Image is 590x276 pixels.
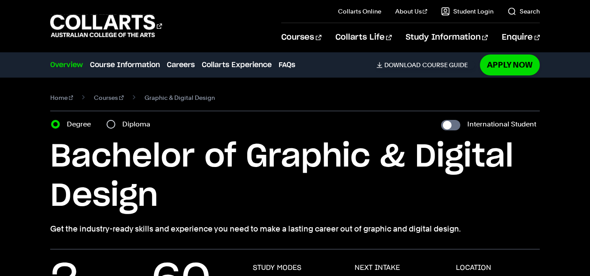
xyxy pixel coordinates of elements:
[338,7,381,16] a: Collarts Online
[90,60,160,70] a: Course Information
[50,223,540,235] p: Get the industry-ready skills and experience you need to make a lasting career out of graphic and...
[335,23,392,52] a: Collarts Life
[441,7,493,16] a: Student Login
[281,23,321,52] a: Courses
[406,23,488,52] a: Study Information
[94,92,124,104] a: Courses
[122,118,155,130] label: Diploma
[253,263,301,272] h3: STUDY MODES
[50,14,162,38] div: Go to homepage
[395,7,428,16] a: About Us
[50,137,540,216] h1: Bachelor of Graphic & Digital Design
[202,60,272,70] a: Collarts Experience
[50,60,83,70] a: Overview
[67,118,96,130] label: Degree
[279,60,295,70] a: FAQs
[355,263,400,272] h3: NEXT INTAKE
[502,23,540,52] a: Enquire
[456,263,491,272] h3: LOCATION
[145,92,215,104] span: Graphic & Digital Design
[167,60,195,70] a: Careers
[50,92,73,104] a: Home
[467,118,536,130] label: International Student
[376,61,475,69] a: DownloadCourse Guide
[480,55,540,75] a: Apply Now
[507,7,540,16] a: Search
[384,61,421,69] span: Download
